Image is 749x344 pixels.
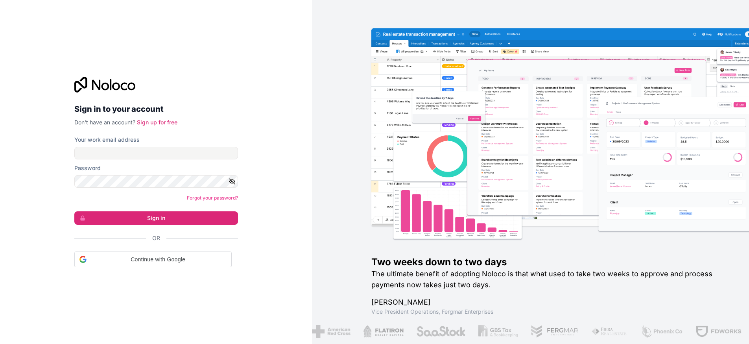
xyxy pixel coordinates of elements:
img: /assets/american-red-cross-BAupjrZR.png [312,325,350,338]
input: Email address [74,147,238,159]
h2: The ultimate benefit of adopting Noloco is that what used to take two weeks to approve and proces... [371,268,724,290]
img: /assets/gbstax-C-GtDUiK.png [478,325,518,338]
a: Forgot your password? [187,195,238,201]
input: Password [74,175,238,188]
span: Or [152,234,160,242]
img: /assets/saastock-C6Zbiodz.png [416,325,466,338]
h2: Sign in to your account [74,102,238,116]
label: Your work email address [74,136,140,144]
img: /assets/fdworks-Bi04fVtw.png [695,325,742,338]
label: Password [74,164,101,172]
h1: Two weeks down to two days [371,256,724,268]
span: Don't have an account? [74,119,135,126]
h1: Vice President Operations , Fergmar Enterprises [371,308,724,316]
button: Sign in [74,211,238,225]
img: /assets/phoenix-BREaitsQ.png [640,325,683,338]
h1: [PERSON_NAME] [371,297,724,308]
img: /assets/flatiron-C8eUkumj.png [363,325,404,338]
img: /assets/fiera-fwj2N5v4.png [591,325,628,338]
span: Continue with Google [90,255,227,264]
div: Continue with Google [74,252,232,267]
a: Sign up for free [137,119,177,126]
img: /assets/fergmar-CudnrXN5.png [531,325,579,338]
